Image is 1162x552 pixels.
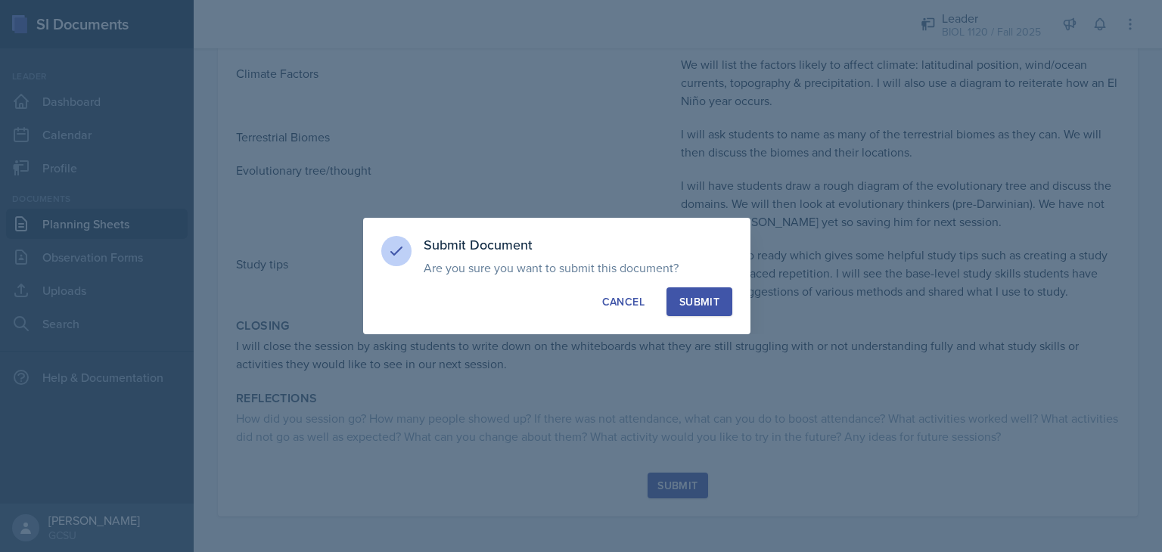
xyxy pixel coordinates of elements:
[602,294,645,309] div: Cancel
[424,236,732,254] h3: Submit Document
[666,287,732,316] button: Submit
[679,294,719,309] div: Submit
[589,287,657,316] button: Cancel
[424,260,732,275] p: Are you sure you want to submit this document?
